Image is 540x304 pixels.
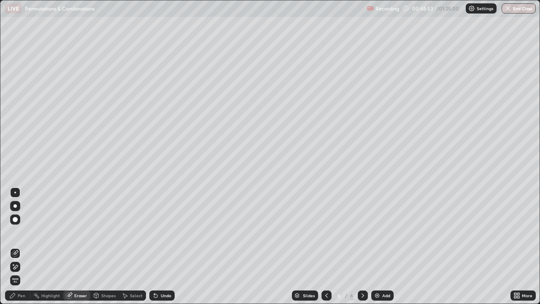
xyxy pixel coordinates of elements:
img: class-settings-icons [468,5,475,12]
p: Settings [477,6,493,11]
div: Eraser [74,293,87,298]
div: Shapes [101,293,116,298]
div: / [345,293,348,298]
p: LIVE [8,5,19,12]
div: Slides [303,293,315,298]
div: 6 [335,293,343,298]
button: End Class [502,3,536,14]
img: add-slide-button [374,292,381,299]
div: Select [130,293,143,298]
div: Highlight [41,293,60,298]
p: Permutations & Combinations [25,5,94,12]
img: recording.375f2c34.svg [367,5,374,12]
div: Undo [161,293,171,298]
div: Add [382,293,390,298]
span: Erase all [11,278,20,283]
img: end-class-cross [505,5,511,12]
div: Pen [18,293,25,298]
div: More [522,293,532,298]
p: Recording [375,5,399,12]
div: 6 [349,292,354,299]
